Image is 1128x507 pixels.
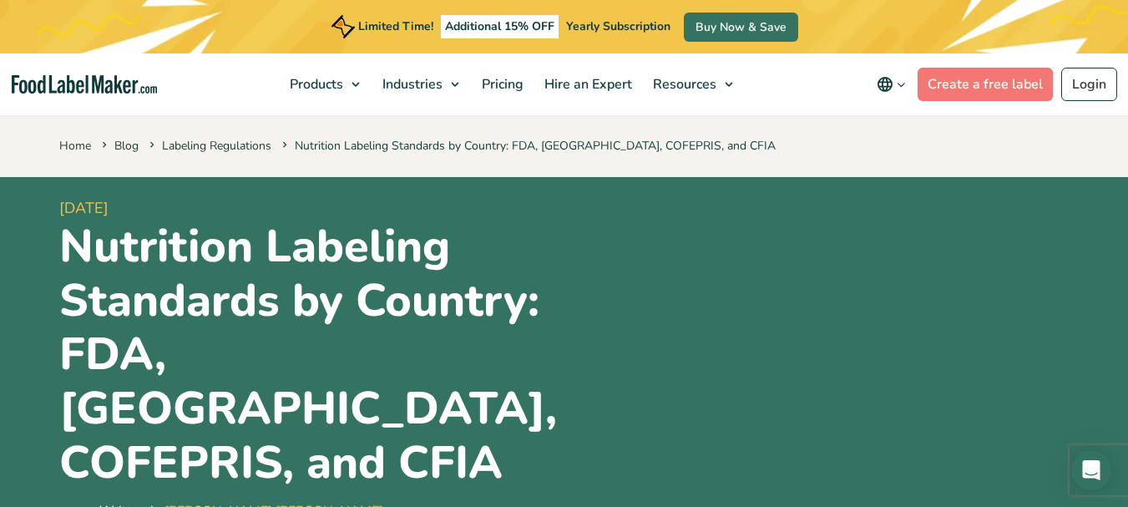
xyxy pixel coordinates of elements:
a: Products [280,53,368,115]
span: Industries [377,75,444,94]
a: Blog [114,138,139,154]
a: Resources [643,53,741,115]
a: Industries [372,53,468,115]
span: Additional 15% OFF [441,15,559,38]
a: Login [1061,68,1117,101]
span: Pricing [477,75,525,94]
a: Pricing [472,53,530,115]
a: Buy Now & Save [684,13,798,42]
a: Labeling Regulations [162,138,271,154]
a: Create a free label [918,68,1053,101]
span: [DATE] [59,197,558,220]
div: Open Intercom Messenger [1071,450,1111,490]
span: Hire an Expert [539,75,634,94]
span: Resources [648,75,718,94]
span: Nutrition Labeling Standards by Country: FDA, [GEOGRAPHIC_DATA], COFEPRIS, and CFIA [279,138,776,154]
span: Limited Time! [358,18,433,34]
a: Home [59,138,91,154]
a: Hire an Expert [534,53,639,115]
h1: Nutrition Labeling Standards by Country: FDA, [GEOGRAPHIC_DATA], COFEPRIS, and CFIA [59,220,558,490]
span: Products [285,75,345,94]
span: Yearly Subscription [566,18,670,34]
